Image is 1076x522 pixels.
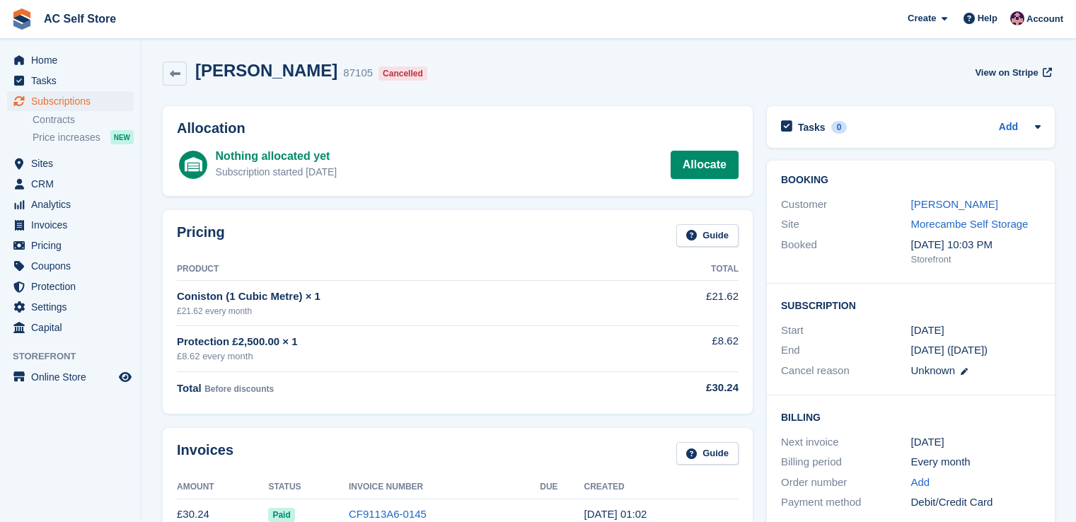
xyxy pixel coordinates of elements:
span: Protection [31,277,116,296]
time: 2025-08-30 00:02:55 UTC [584,508,647,520]
span: Before discounts [204,384,274,394]
a: menu [7,153,134,173]
span: Unknown [911,364,956,376]
div: £21.62 every month [177,305,635,318]
th: Product [177,258,635,281]
a: menu [7,215,134,235]
span: Coupons [31,256,116,276]
span: Tasks [31,71,116,91]
div: Order number [781,475,911,491]
th: Status [268,476,349,499]
h2: Tasks [798,121,826,134]
a: menu [7,174,134,194]
time: 2025-05-30 00:00:00 UTC [911,323,944,339]
th: Invoice Number [349,476,540,499]
img: stora-icon-8386f47178a22dfd0bd8f6a31ec36ba5ce8667c1dd55bd0f319d3a0aa187defe.svg [11,8,33,30]
a: menu [7,297,134,317]
div: 0 [831,121,848,134]
span: Price increases [33,131,100,144]
th: Total [635,258,739,281]
a: menu [7,236,134,255]
span: View on Stripe [975,66,1038,80]
a: AC Self Store [38,7,122,30]
span: Help [978,11,997,25]
div: Subscription started [DATE] [216,165,337,180]
h2: [PERSON_NAME] [195,61,337,80]
div: Site [781,216,911,233]
a: Allocate [671,151,739,179]
span: Total [177,382,202,394]
div: £8.62 every month [177,349,635,364]
a: Preview store [117,369,134,385]
a: menu [7,195,134,214]
span: CRM [31,174,116,194]
h2: Subscription [781,298,1041,312]
div: £30.24 [635,380,739,396]
span: Account [1026,12,1063,26]
div: Payment method [781,494,911,511]
h2: Invoices [177,442,233,465]
h2: Booking [781,175,1041,186]
div: [DATE] [911,434,1041,451]
a: menu [7,277,134,296]
span: Storefront [13,349,141,364]
a: Guide [676,224,739,248]
a: Guide [676,442,739,465]
a: menu [7,50,134,70]
span: Invoices [31,215,116,235]
div: Protection £2,500.00 × 1 [177,334,635,350]
a: menu [7,91,134,111]
span: Pricing [31,236,116,255]
div: Booked [781,237,911,267]
a: Price increases NEW [33,129,134,145]
div: Storefront [911,253,1041,267]
div: Debit/Credit Card [911,494,1041,511]
div: Cancelled [378,66,427,81]
th: Amount [177,476,268,499]
span: Paid [268,508,294,522]
div: NEW [110,130,134,144]
div: Customer [781,197,911,213]
h2: Billing [781,410,1041,424]
div: Every month [911,454,1041,470]
a: Add [999,120,1018,136]
a: Add [911,475,930,491]
a: menu [7,318,134,337]
a: View on Stripe [969,61,1055,84]
th: Created [584,476,739,499]
div: Cancel reason [781,363,911,379]
h2: Allocation [177,120,739,137]
span: Settings [31,297,116,317]
div: Coniston (1 Cubic Metre) × 1 [177,289,635,305]
a: menu [7,256,134,276]
span: [DATE] ([DATE]) [911,344,988,356]
img: Ted Cox [1010,11,1024,25]
span: Online Store [31,367,116,387]
div: Nothing allocated yet [216,148,337,165]
a: CF9113A6-0145 [349,508,427,520]
div: Next invoice [781,434,911,451]
div: [DATE] 10:03 PM [911,237,1041,253]
span: Create [908,11,936,25]
a: Morecambe Self Storage [911,218,1029,230]
a: Contracts [33,113,134,127]
span: Home [31,50,116,70]
h2: Pricing [177,224,225,248]
div: Start [781,323,911,339]
span: Subscriptions [31,91,116,111]
span: Sites [31,153,116,173]
td: £21.62 [635,281,739,325]
div: End [781,342,911,359]
span: Analytics [31,195,116,214]
td: £8.62 [635,325,739,371]
div: 87105 [343,65,373,81]
span: Capital [31,318,116,337]
th: Due [540,476,584,499]
a: [PERSON_NAME] [911,198,998,210]
a: menu [7,367,134,387]
div: Billing period [781,454,911,470]
a: menu [7,71,134,91]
